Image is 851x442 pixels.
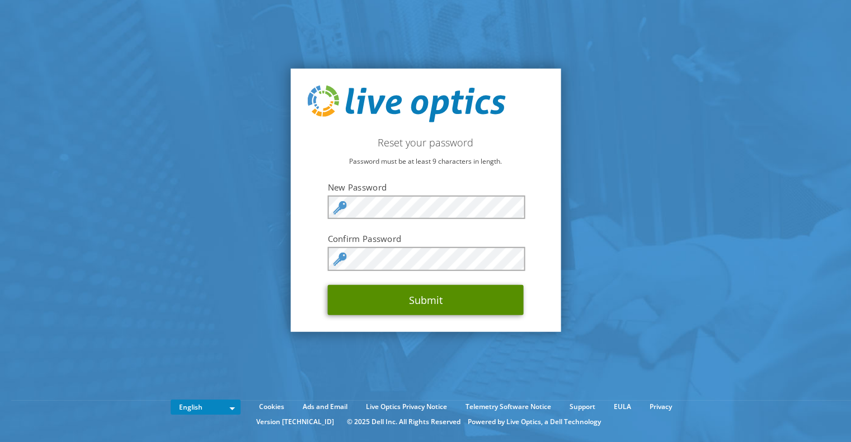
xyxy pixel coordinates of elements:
[561,401,604,413] a: Support
[251,416,340,428] li: Version [TECHNICAL_ID]
[294,401,356,413] a: Ads and Email
[328,182,524,193] label: New Password
[307,155,544,168] p: Password must be at least 9 characters in length.
[251,401,293,413] a: Cookies
[457,401,560,413] a: Telemetry Software Notice
[341,416,466,428] li: © 2025 Dell Inc. All Rights Reserved
[358,401,455,413] a: Live Optics Privacy Notice
[468,416,601,428] li: Powered by Live Optics, a Dell Technology
[328,233,524,244] label: Confirm Password
[605,401,640,413] a: EULA
[641,401,680,413] a: Privacy
[307,136,544,149] h2: Reset your password
[328,284,524,315] button: Submit
[307,85,505,122] img: live_optics_svg.svg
